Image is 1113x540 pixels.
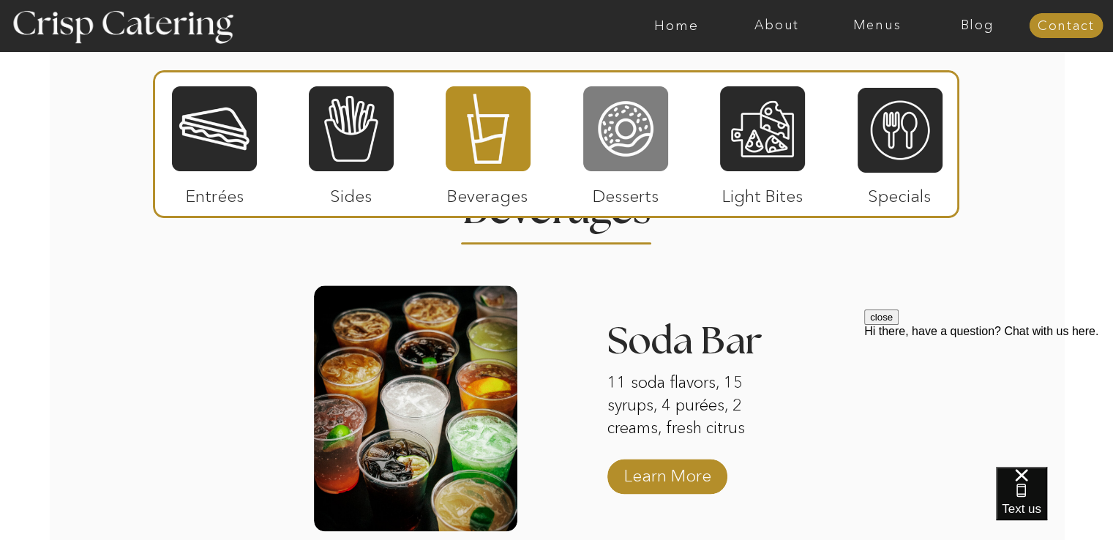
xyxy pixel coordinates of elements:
[864,310,1113,485] iframe: podium webchat widget prompt
[626,18,727,33] a: Home
[827,18,927,33] a: Menus
[607,323,811,363] h3: Soda Bar
[577,171,675,214] p: Desserts
[927,18,1027,33] a: Blog
[996,467,1113,540] iframe: podium webchat widget bubble
[714,171,812,214] p: Light Bites
[439,171,536,214] p: Beverages
[1029,19,1103,34] a: Contact
[851,171,948,214] p: Specials
[727,18,827,33] a: About
[607,372,790,442] p: 11 soda flavors, 15 syrups, 4 purées, 2 creams, fresh citrus
[619,451,716,493] a: Learn More
[302,171,400,214] p: Sides
[166,171,263,214] p: Entrées
[462,190,652,218] h2: Beverages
